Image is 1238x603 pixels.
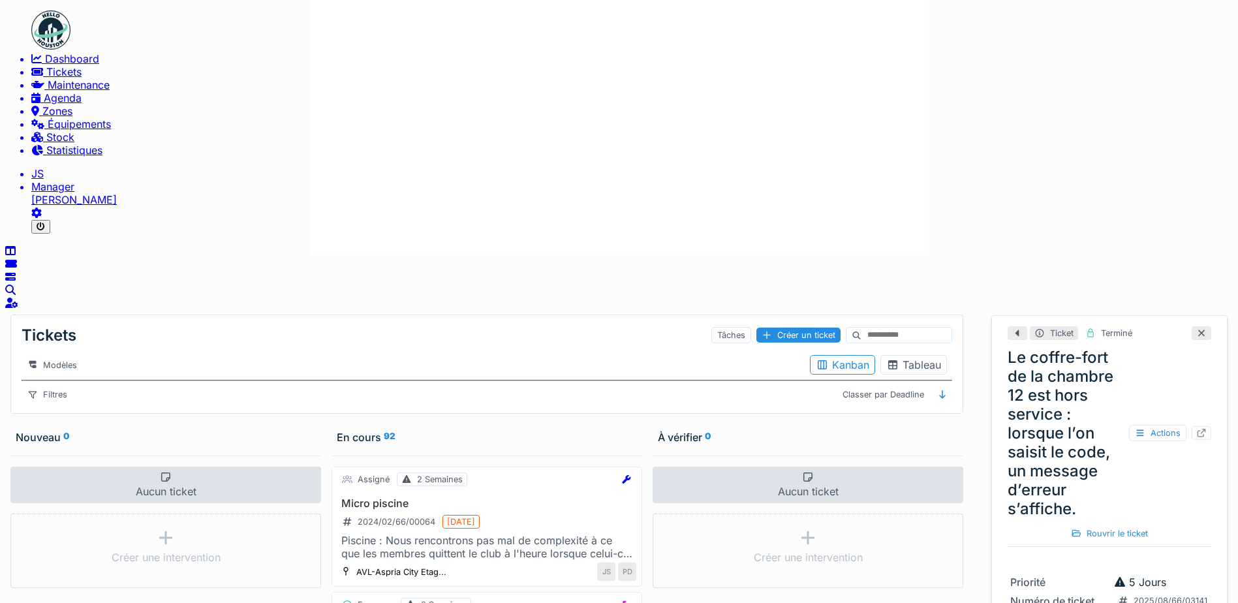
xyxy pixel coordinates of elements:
[597,563,615,581] div: JS
[16,431,316,444] div: Nouveau
[31,144,1233,157] a: Statistiques
[384,431,395,444] sup: 92
[705,431,711,444] sup: 0
[31,10,70,50] img: Badge_color-CXgf-gQk.svg
[356,567,446,577] div: AVL-Aspria City Etag...
[46,65,82,78] span: Tickets
[31,180,1233,206] li: [PERSON_NAME]
[42,104,72,117] span: Zones
[653,467,963,503] div: Aucun ticket
[31,167,1233,180] li: JS
[447,517,475,527] div: [DATE]
[31,65,1233,78] a: Tickets
[31,131,1233,144] a: Stock
[1113,576,1166,589] div: 5 Jours
[48,117,111,131] span: Équipements
[1129,425,1186,441] div: Actions
[31,104,1233,117] a: Zones
[48,78,110,91] span: Maintenance
[358,517,435,527] div: 2024/02/66/00064
[618,563,636,581] div: PD
[417,474,463,484] div: 2 Semaines
[1010,576,1108,589] div: Priorité
[358,474,390,484] div: Assigné
[22,357,83,373] div: Modèles
[1050,328,1074,338] div: Ticket
[31,180,1233,193] div: Manager
[31,117,1233,131] a: Équipements
[754,551,863,564] div: Créer une intervention
[658,431,958,444] div: À vérifier
[886,358,941,371] div: Tableau
[711,327,751,343] div: Tâches
[22,320,76,350] div: Tickets
[816,358,869,371] div: Kanban
[46,144,102,157] span: Statistiques
[44,91,82,104] span: Agenda
[1101,328,1132,338] div: Terminé
[63,431,69,444] sup: 0
[337,534,636,560] div: Piscine : Nous rencontrons pas mal de complexité à ce que les membres quittent le club à l'heure ...
[45,52,99,65] span: Dashboard
[10,467,321,503] div: Aucun ticket
[31,91,1233,104] a: Agenda
[337,431,637,444] div: En cours
[112,551,221,564] div: Créer une intervention
[31,167,1233,206] a: JS Manager[PERSON_NAME]
[1008,348,1211,518] div: Le coffre-fort de la chambre 12 est hors service : lorsque l’on saisit le code, un message d’erre...
[31,52,1233,65] a: Dashboard
[1066,526,1153,541] div: Rouvrir le ticket
[837,386,930,403] div: Classer par Deadline
[31,78,1233,91] a: Maintenance
[337,497,636,510] h3: Micro piscine
[756,328,841,343] div: Créer un ticket
[22,386,73,403] div: Filtres
[46,131,74,144] span: Stock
